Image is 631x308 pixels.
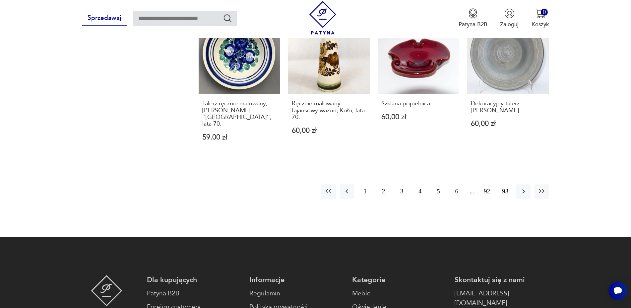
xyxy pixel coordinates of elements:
p: Patyna B2B [459,21,487,28]
p: Skontaktuj się z nami [455,275,549,285]
a: Ręcznie malowany fajansowy wazon, Koło, lata 70.Ręcznie malowany fajansowy wazon, Koło, lata 70.6... [288,12,370,156]
a: Patyna B2B [147,289,241,298]
a: [EMAIL_ADDRESS][DOMAIN_NAME] [455,289,549,308]
a: Regulamin [249,289,344,298]
img: Ikona medalu [468,8,478,19]
p: 60,00 zł [292,127,366,134]
button: 93 [498,184,512,199]
a: Meble [352,289,447,298]
p: 60,00 zł [381,114,456,121]
button: 4 [413,184,427,199]
p: Zaloguj [500,21,519,28]
p: 60,00 zł [471,120,545,127]
button: 1 [358,184,372,199]
button: Szukaj [223,13,232,23]
h3: Talerz ręcznie malowany, [PERSON_NAME] ''[GEOGRAPHIC_DATA]'', lata 70. [202,100,277,128]
button: Zaloguj [500,8,519,28]
button: 3 [395,184,409,199]
a: Sprzedawaj [82,16,127,21]
a: Talerz ręcznie malowany, Fajans ''Włocławek'', lata 70.Talerz ręcznie malowany, [PERSON_NAME] ''[... [199,12,280,156]
p: Koszyk [532,21,549,28]
img: Ikonka użytkownika [504,8,515,19]
h3: Szklana popielnica [381,100,456,107]
a: Ikona medaluPatyna B2B [459,8,487,28]
img: Patyna - sklep z meblami i dekoracjami vintage [306,1,340,35]
button: 5 [431,184,446,199]
button: 92 [480,184,494,199]
a: Szklana popielnicaSzklana popielnica60,00 zł [378,12,459,156]
button: 6 [450,184,464,199]
h3: Dekoracyjny talerz [PERSON_NAME] [471,100,545,114]
img: Patyna - sklep z meblami i dekoracjami vintage [91,275,122,306]
a: Dekoracyjny talerz siwakDekoracyjny talerz [PERSON_NAME]60,00 zł [467,12,549,156]
h3: Ręcznie malowany fajansowy wazon, Koło, lata 70. [292,100,366,121]
img: Ikona koszyka [535,8,545,19]
p: 59,00 zł [202,134,277,141]
p: Kategorie [352,275,447,285]
button: Patyna B2B [459,8,487,28]
p: Dla kupujących [147,275,241,285]
p: Informacje [249,275,344,285]
button: 0Koszyk [532,8,549,28]
button: Sprzedawaj [82,11,127,26]
iframe: Smartsupp widget button [608,281,627,300]
div: 0 [541,9,548,16]
button: 2 [376,184,391,199]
